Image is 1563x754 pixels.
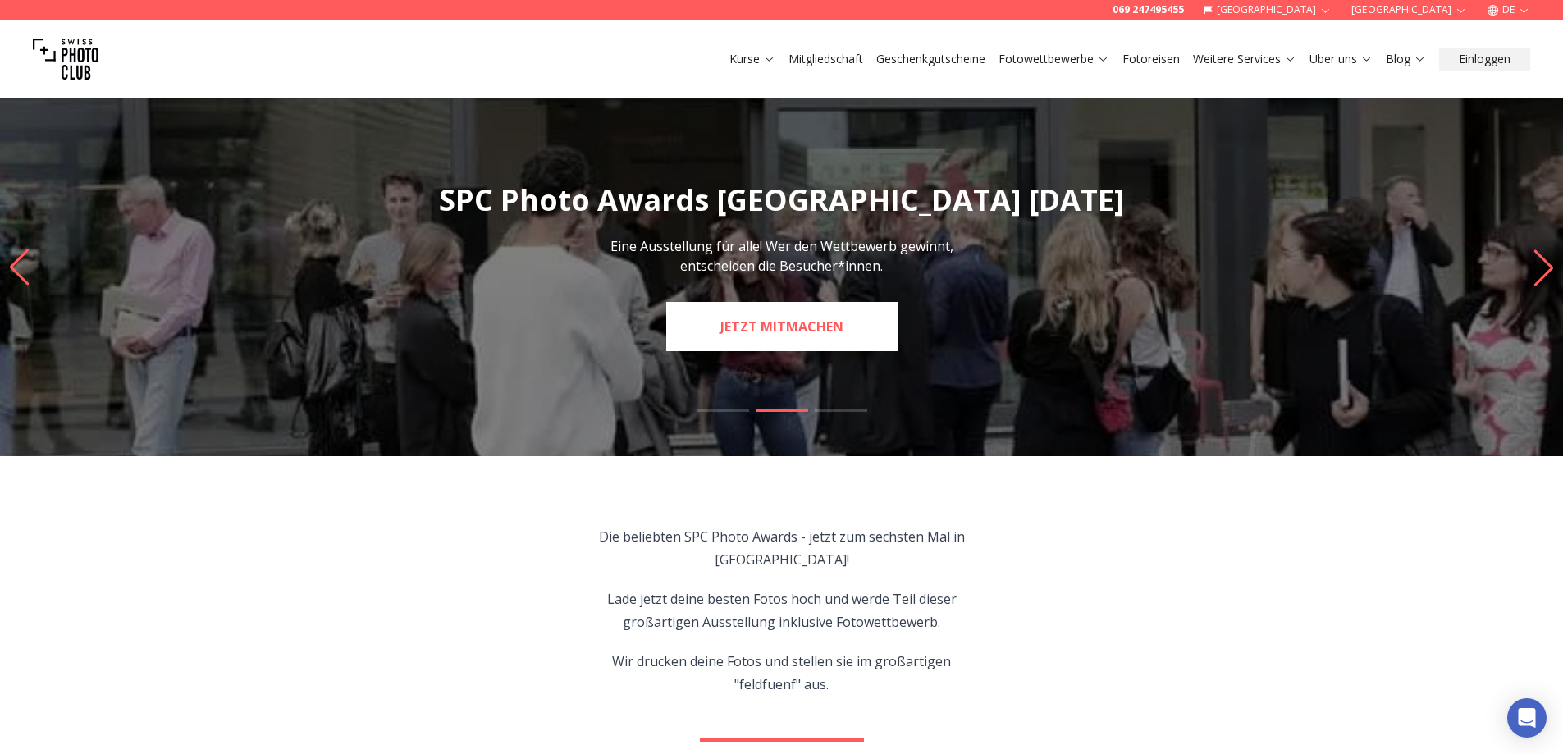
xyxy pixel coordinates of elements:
button: Fotoreisen [1116,48,1186,71]
button: Geschenkgutscheine [870,48,992,71]
p: Lade jetzt deine besten Fotos hoch und werde Teil dieser großartigen Ausstellung inklusive Fotowe... [594,587,969,633]
p: Eine Ausstellung für alle! Wer den Wettbewerb gewinnt, entscheiden die Besucher*innen. [598,236,966,276]
a: Fotowettbewerbe [999,51,1109,67]
button: Kurse [723,48,782,71]
img: Swiss photo club [33,26,98,92]
button: Weitere Services [1186,48,1303,71]
a: 069 247495455 [1113,3,1184,16]
a: Geschenkgutscheine [876,51,985,67]
button: Fotowettbewerbe [992,48,1116,71]
a: Fotoreisen [1122,51,1180,67]
button: Einloggen [1439,48,1530,71]
a: Kurse [729,51,775,67]
a: Weitere Services [1193,51,1296,67]
a: Über uns [1309,51,1373,67]
a: Mitgliedschaft [788,51,863,67]
button: Mitgliedschaft [782,48,870,71]
p: Die beliebten SPC Photo Awards - jetzt zum sechsten Mal in [GEOGRAPHIC_DATA]! [594,525,969,571]
button: Über uns [1303,48,1379,71]
a: Blog [1386,51,1426,67]
p: Wir drucken deine Fotos und stellen sie im großartigen "feldfuenf" aus. [594,650,969,696]
div: Open Intercom Messenger [1507,698,1547,738]
a: JETZT MITMACHEN [666,302,898,351]
button: Blog [1379,48,1433,71]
